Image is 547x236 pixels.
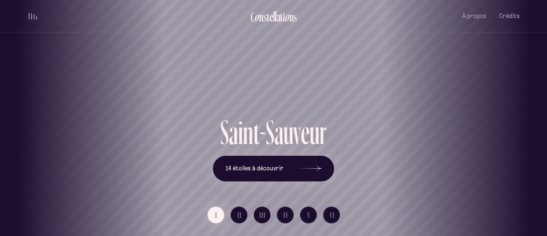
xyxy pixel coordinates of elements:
span: III [260,212,266,219]
button: À propos [462,6,486,26]
div: i [238,115,243,149]
div: - [260,115,266,149]
div: n [289,10,294,24]
div: S [220,115,229,149]
div: u [310,115,319,149]
span: II [238,212,242,219]
div: s [294,10,297,24]
div: i [283,10,285,24]
div: l [275,10,276,24]
div: l [273,10,275,24]
button: I [207,207,224,223]
span: Crédits [499,13,520,20]
span: À propos [462,13,486,20]
button: VI [323,207,340,223]
span: I [215,212,218,219]
div: u [284,115,293,149]
div: o [284,10,289,24]
span: IV [284,212,289,219]
span: V [308,212,311,219]
div: S [266,115,274,149]
div: n [259,10,263,24]
button: III [254,207,271,223]
div: t [267,10,269,24]
div: s [263,10,267,24]
div: C [250,10,254,24]
button: II [231,207,247,223]
div: t [253,115,260,149]
div: r [319,115,327,149]
div: a [274,115,284,149]
span: 14 étoiles à découvrir [226,165,284,172]
button: IV [277,207,294,223]
button: volume audio [27,12,38,21]
div: a [229,115,238,149]
div: v [293,115,301,149]
button: V [300,207,317,223]
div: o [254,10,259,24]
div: e [269,10,273,24]
div: n [243,115,253,149]
div: e [301,115,310,149]
span: VI [330,212,335,219]
div: a [276,10,280,24]
button: Crédits [499,6,520,26]
button: 14 étoiles à découvrir [213,156,334,182]
div: t [280,10,283,24]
